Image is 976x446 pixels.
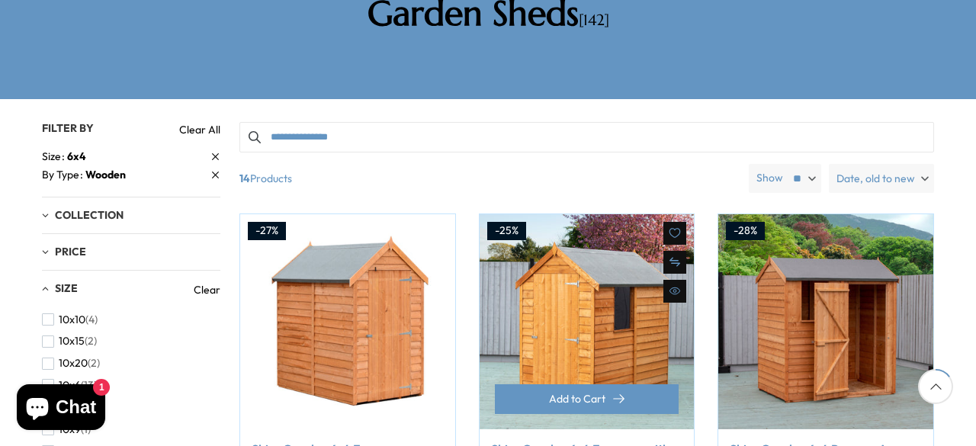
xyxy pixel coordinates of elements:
[42,352,100,374] button: 10x20
[240,214,455,429] img: Shire Overlap 6x4 Economy Storage Shed - Best Shed
[718,214,933,429] img: Shire Overlap 6x4 Reverse Apex Storage Shed - Best Shed
[42,167,85,183] span: By Type
[42,309,98,331] button: 10x10
[42,374,97,396] button: 10x6
[480,214,695,429] img: Shire Overlap 6x4 Economy with Window Storage Shed - Best Shed
[579,11,609,30] span: [142]
[495,384,679,414] button: Add to Cart
[85,335,97,348] span: (2)
[59,423,81,436] span: 10x9
[85,168,126,181] span: Wooden
[726,222,765,240] div: -28%
[55,208,124,222] span: Collection
[81,423,91,436] span: (1)
[829,164,934,193] label: Date, old to new
[248,222,286,240] div: -27%
[85,313,98,326] span: (4)
[239,122,934,152] input: Search products
[88,357,100,370] span: (2)
[59,335,85,348] span: 10x15
[55,281,78,295] span: Size
[12,384,110,434] inbox-online-store-chat: Shopify online store chat
[836,164,915,193] span: Date, old to new
[59,357,88,370] span: 10x20
[42,330,97,352] button: 10x15
[81,379,97,392] span: (13)
[59,313,85,326] span: 10x10
[67,149,86,163] span: 6x4
[756,171,783,186] label: Show
[55,245,86,258] span: Price
[59,379,81,392] span: 10x6
[239,164,250,193] b: 14
[487,222,526,240] div: -25%
[233,164,743,193] span: Products
[549,393,605,404] span: Add to Cart
[42,121,94,135] span: Filter By
[179,122,220,137] a: Clear All
[42,149,67,165] span: Size
[194,282,220,297] a: Clear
